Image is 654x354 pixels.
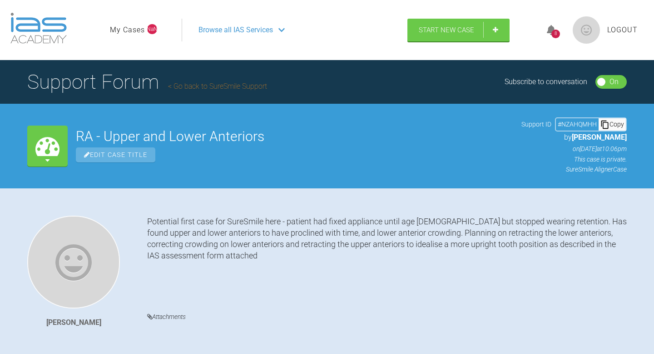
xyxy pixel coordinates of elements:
img: profile.png [573,16,600,44]
span: Browse all IAS Services [198,24,273,36]
h1: Support Forum [27,66,267,98]
span: Start New Case [419,26,474,34]
span: Edit Case Title [76,147,155,162]
div: Potential first case for SureSmile here - patient had fixed appliance until age [DEMOGRAPHIC_DATA... [147,216,627,298]
div: On [609,76,619,88]
h2: RA - Upper and Lower Anteriors [76,130,513,143]
div: 8 [551,30,560,38]
h4: Attachments [147,311,627,323]
img: Andrew El-Miligy [27,216,120,308]
span: [PERSON_NAME] [572,133,627,142]
div: Copy [599,118,626,130]
a: Go back to SureSmile Support [168,82,267,91]
a: Logout [607,24,638,36]
div: Subscribe to conversation [505,76,587,88]
a: Start New Case [407,19,510,41]
p: by [521,131,627,143]
div: # NZAHQMHH [556,119,599,129]
p: on [DATE] at 10:06pm [521,144,627,154]
p: This case is private. [521,154,627,164]
div: [PERSON_NAME] [46,317,101,329]
a: My Cases [110,24,145,36]
img: logo-light.3e3ef733.png [10,13,67,44]
p: SureSmile Aligner Case [521,164,627,174]
span: NaN [147,24,157,34]
span: Support ID [521,119,551,129]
